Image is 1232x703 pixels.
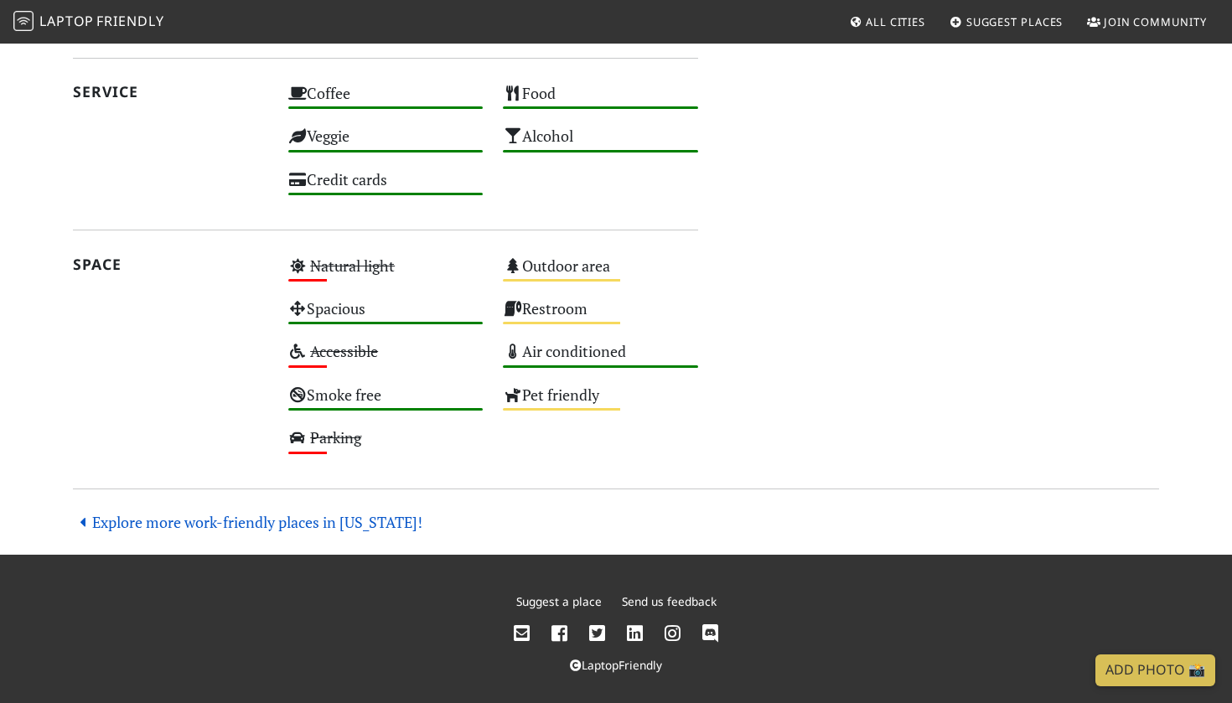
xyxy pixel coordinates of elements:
[278,122,494,165] div: Veggie
[278,166,494,209] div: Credit cards
[493,338,708,380] div: Air conditioned
[278,80,494,122] div: Coffee
[1104,14,1207,29] span: Join Community
[493,295,708,338] div: Restroom
[966,14,1064,29] span: Suggest Places
[842,7,932,37] a: All Cities
[13,8,164,37] a: LaptopFriendly LaptopFriendly
[39,12,94,30] span: Laptop
[943,7,1070,37] a: Suggest Places
[493,80,708,122] div: Food
[278,295,494,338] div: Spacious
[310,427,361,447] s: Parking
[493,252,708,295] div: Outdoor area
[493,381,708,424] div: Pet friendly
[516,593,602,609] a: Suggest a place
[310,341,378,361] s: Accessible
[73,256,268,273] h2: Space
[622,593,717,609] a: Send us feedback
[73,512,422,532] a: Explore more work-friendly places in [US_STATE]!
[1095,654,1215,686] a: Add Photo 📸
[278,381,494,424] div: Smoke free
[866,14,925,29] span: All Cities
[73,83,268,101] h2: Service
[1080,7,1214,37] a: Join Community
[13,11,34,31] img: LaptopFriendly
[493,122,708,165] div: Alcohol
[96,12,163,30] span: Friendly
[570,657,662,673] a: LaptopFriendly
[310,256,395,276] s: Natural light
